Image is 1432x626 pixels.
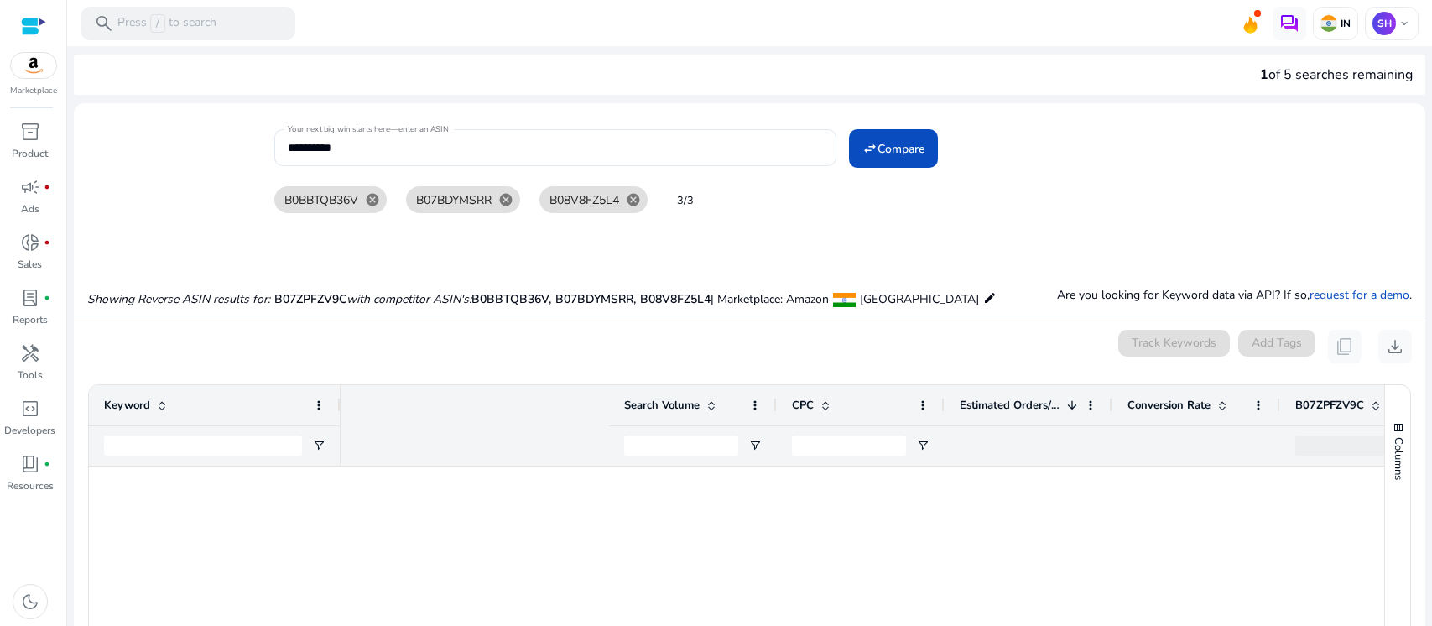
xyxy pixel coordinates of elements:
p: Are you looking for Keyword data via API? If so, . [1057,286,1412,304]
button: Open Filter Menu [916,439,929,452]
p: Marketplace [10,85,57,97]
span: fiber_manual_record [44,461,50,467]
p: Product [12,146,48,161]
p: Tools [18,368,43,383]
span: download [1385,336,1405,357]
i: with competitor ASIN's: [346,291,471,307]
i: Showing Reverse ASIN results for: [87,291,270,307]
mat-icon: edit [983,288,997,308]
mat-label: Your next big win starts here—enter an ASIN [288,123,448,135]
p: Press to search [117,14,216,33]
span: donut_small [20,232,40,253]
span: keyboard_arrow_down [1398,17,1411,30]
p: Resources [7,478,54,493]
mat-icon: cancel [492,192,520,207]
span: Keyword [104,398,150,413]
p: Developers [4,423,55,438]
mat-icon: cancel [619,192,648,207]
a: request for a demo [1310,287,1409,303]
span: Search Volume [624,398,700,413]
span: Conversion Rate [1127,398,1211,413]
span: book_4 [20,454,40,474]
span: , [633,291,640,307]
p: Ads [21,201,39,216]
img: in.svg [1320,15,1337,32]
input: Keyword Filter Input [104,436,302,456]
span: Compare [877,140,924,158]
span: B0BBTQB36V [471,291,555,307]
span: B07BDYMSRR [416,191,492,209]
mat-icon: swap_horiz [862,141,877,156]
span: campaign [20,177,40,197]
span: Estimated Orders/Month [960,398,1060,413]
span: B08V8FZ5L4 [640,291,711,307]
button: download [1378,330,1412,363]
span: | Marketplace: Amazon [711,291,829,307]
span: , [549,291,555,307]
span: Columns [1391,437,1406,480]
input: Search Volume Filter Input [624,436,738,456]
span: inventory_2 [20,122,40,142]
mat-hint: 3/3 [677,190,694,209]
span: B0BBTQB36V [284,191,358,209]
span: B08V8FZ5L4 [549,191,619,209]
div: of 5 searches remaining [1260,65,1413,85]
span: 1 [1260,65,1268,84]
span: B07BDYMSRR [555,291,640,307]
span: fiber_manual_record [44,239,50,246]
span: / [150,14,165,33]
span: B07ZPFZV9C [274,291,346,307]
button: Compare [849,129,938,168]
span: CPC [792,398,814,413]
img: amazon.svg [11,53,56,78]
p: IN [1337,17,1351,30]
p: Reports [13,312,48,327]
p: SH [1372,12,1396,35]
input: CPC Filter Input [792,436,906,456]
span: fiber_manual_record [44,184,50,190]
button: Open Filter Menu [748,439,762,452]
span: lab_profile [20,288,40,308]
button: Open Filter Menu [312,439,325,452]
mat-icon: cancel [358,192,387,207]
span: search [94,13,114,34]
span: B07ZPFZV9C [1295,398,1364,413]
span: fiber_manual_record [44,295,50,301]
span: dark_mode [20,592,40,612]
span: handyman [20,343,40,363]
p: Sales [18,257,42,272]
span: code_blocks [20,399,40,419]
span: [GEOGRAPHIC_DATA] [860,291,979,307]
